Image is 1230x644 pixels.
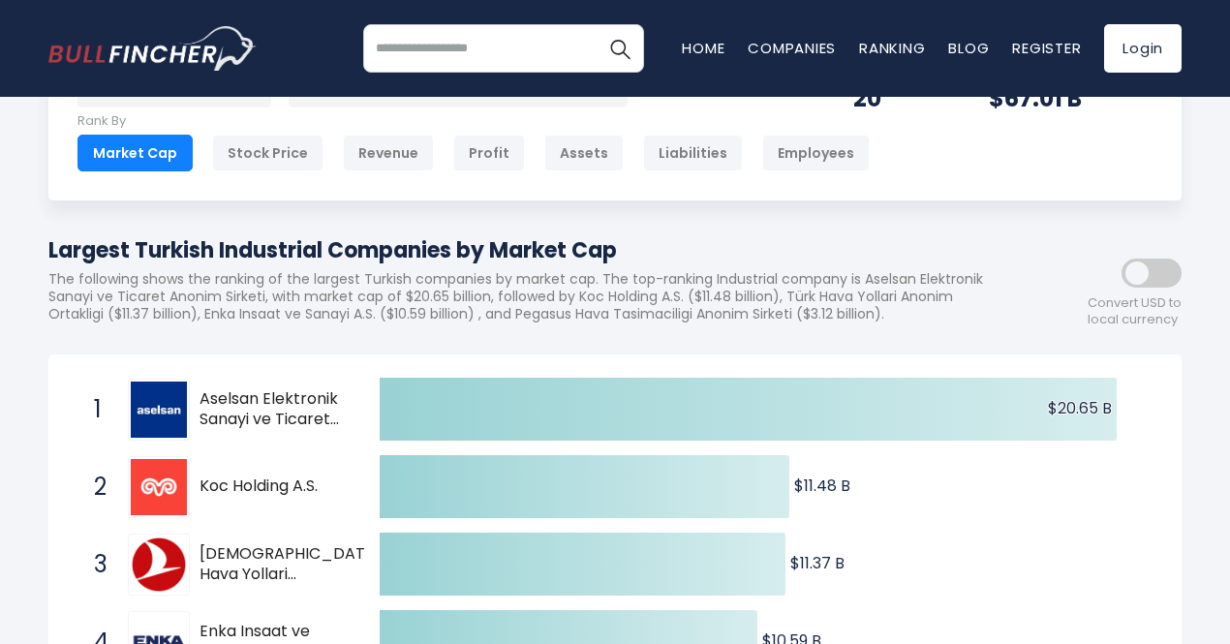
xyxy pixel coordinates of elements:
[84,471,104,504] span: 2
[48,234,1007,266] h1: Largest Turkish Industrial Companies by Market Cap
[343,135,434,171] div: Revenue
[790,552,845,574] text: $11.37 B
[859,38,925,58] a: Ranking
[643,135,743,171] div: Liabilities
[200,476,346,497] span: Koc Holding A.S.
[948,38,989,58] a: Blog
[212,135,323,171] div: Stock Price
[682,38,724,58] a: Home
[453,135,525,171] div: Profit
[762,135,870,171] div: Employees
[84,393,104,426] span: 1
[544,135,624,171] div: Assets
[48,26,257,71] a: Go to homepage
[200,389,346,430] span: Aselsan Elektronik Sanayi ve Ticaret Anonim Sirketi
[1104,24,1182,73] a: Login
[131,382,187,438] img: Aselsan Elektronik Sanayi ve Ticaret Anonim Sirketi
[200,544,383,585] span: [DEMOGRAPHIC_DATA] Hava Yollari [PERSON_NAME]
[48,270,1007,323] p: The following shows the ranking of the largest Turkish companies by market cap. The top-ranking I...
[131,459,187,515] img: Koc Holding A.S.
[1088,295,1182,328] span: Convert USD to local currency
[853,83,940,113] div: 20
[989,83,1153,113] div: $67.01 B
[77,135,193,171] div: Market Cap
[77,113,870,130] p: Rank By
[84,548,104,581] span: 3
[748,38,836,58] a: Companies
[48,26,257,71] img: bullfincher logo
[1048,397,1112,419] text: $20.65 B
[596,24,644,73] button: Search
[131,537,187,593] img: Türk Hava Yollari Anonim Ortakligi
[794,475,850,497] text: $11.48 B
[1012,38,1081,58] a: Register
